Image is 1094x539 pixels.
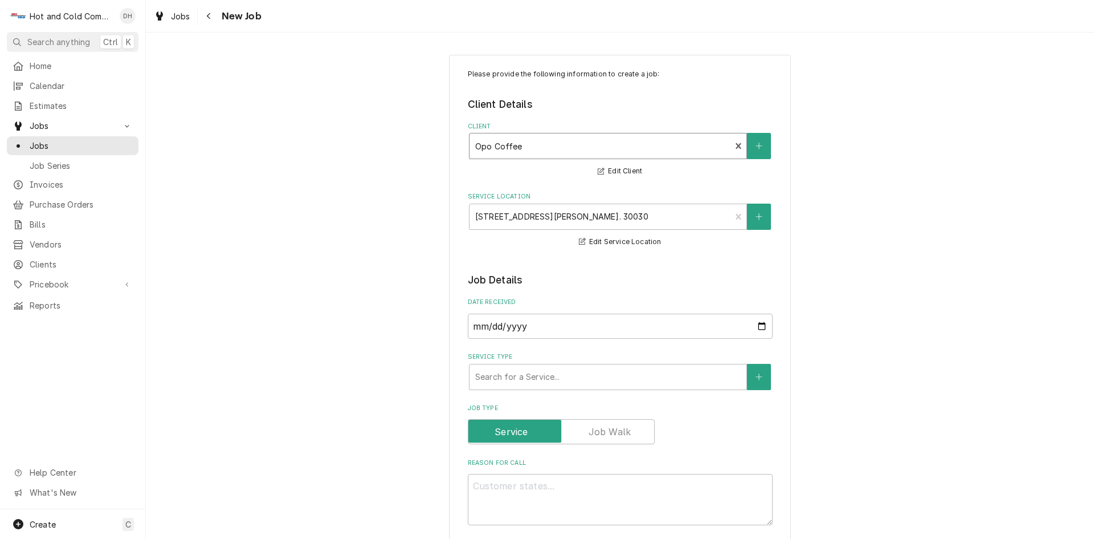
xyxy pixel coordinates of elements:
svg: Create New Location [756,213,762,221]
span: C [125,518,131,530]
label: Job Type [468,404,773,413]
a: Clients [7,255,138,274]
button: Edit Client [596,164,644,179]
span: Jobs [30,120,116,132]
span: New Job [218,9,262,24]
div: Service Location [468,192,773,249]
div: Hot and Cold Commercial Kitchens, Inc.'s Avatar [10,8,26,24]
span: Clients [30,258,133,270]
svg: Create New Client [756,142,762,150]
span: Create [30,520,56,529]
label: Service Type [468,352,773,362]
a: Jobs [7,136,138,155]
span: Search anything [27,36,90,48]
div: Job Type [468,404,773,444]
a: Invoices [7,175,138,194]
span: Jobs [171,10,190,22]
a: Calendar [7,76,138,95]
span: What's New [30,487,132,499]
p: Please provide the following information to create a job: [468,69,773,79]
span: Bills [30,218,133,230]
a: Home [7,56,138,75]
a: Go to Jobs [7,116,138,135]
svg: Create New Service [756,373,762,381]
div: Client [468,122,773,179]
span: Reports [30,299,133,311]
span: Job Series [30,160,133,172]
span: Jobs [30,140,133,152]
label: Client [468,122,773,131]
input: yyyy-mm-dd [468,314,773,339]
div: Daryl Harris's Avatar [120,8,136,24]
span: Pricebook [30,278,116,290]
label: Date Received [468,298,773,307]
a: Vendors [7,235,138,254]
label: Service Location [468,192,773,201]
button: Create New Client [747,133,771,159]
button: Search anythingCtrlK [7,32,138,52]
span: Home [30,60,133,72]
a: Go to What's New [7,483,138,502]
span: Ctrl [103,36,118,48]
legend: Job Details [468,273,773,287]
button: Navigate back [200,7,218,25]
div: DH [120,8,136,24]
a: Estimates [7,96,138,115]
span: Purchase Orders [30,198,133,210]
span: Help Center [30,467,132,479]
a: Job Series [7,156,138,175]
button: Create New Service [747,364,771,390]
div: Reason For Call [468,459,773,525]
button: Create New Location [747,204,771,230]
div: Service Type [468,352,773,390]
label: Reason For Call [468,459,773,468]
button: Edit Service Location [577,235,663,249]
legend: Client Details [468,97,773,112]
a: Purchase Orders [7,195,138,214]
a: Go to Pricebook [7,275,138,294]
a: Bills [7,215,138,234]
div: Hot and Cold Commercial Kitchens, Inc. [30,10,113,22]
a: Go to Help Center [7,463,138,482]
a: Jobs [149,7,195,26]
span: Estimates [30,100,133,112]
div: Date Received [468,298,773,338]
span: Invoices [30,179,133,191]
a: Reports [7,296,138,315]
span: K [126,36,131,48]
span: Calendar [30,80,133,92]
span: Vendors [30,238,133,250]
div: H [10,8,26,24]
